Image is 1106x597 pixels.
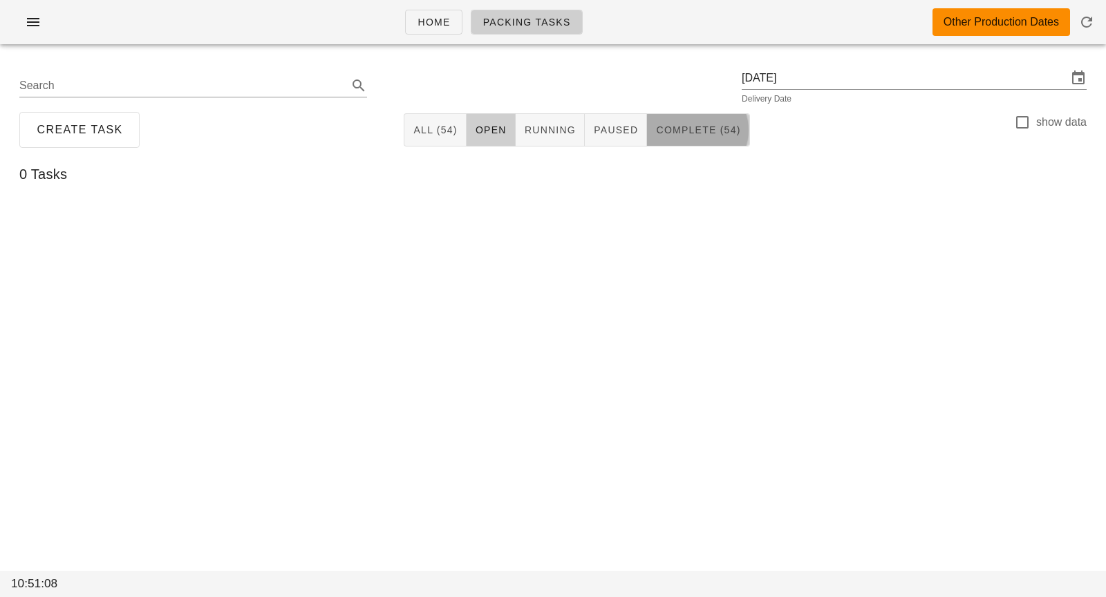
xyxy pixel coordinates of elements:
[585,113,647,146] button: Paused
[944,14,1059,30] div: Other Production Dates
[475,124,507,135] span: Open
[647,113,749,146] button: Complete (54)
[467,113,516,146] button: Open
[593,124,638,135] span: Paused
[36,124,123,136] span: Create Task
[8,152,1098,196] div: 0 Tasks
[524,124,576,135] span: Running
[8,572,99,596] div: 10:51:08
[1036,115,1087,129] label: show data
[471,10,583,35] a: Packing Tasks
[482,17,571,28] span: Packing Tasks
[413,124,457,135] span: All (54)
[405,10,462,35] a: Home
[516,113,585,146] button: Running
[19,112,140,148] button: Create Task
[404,113,466,146] button: All (54)
[417,17,450,28] span: Home
[655,124,740,135] span: Complete (54)
[742,95,1087,103] div: Delivery Date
